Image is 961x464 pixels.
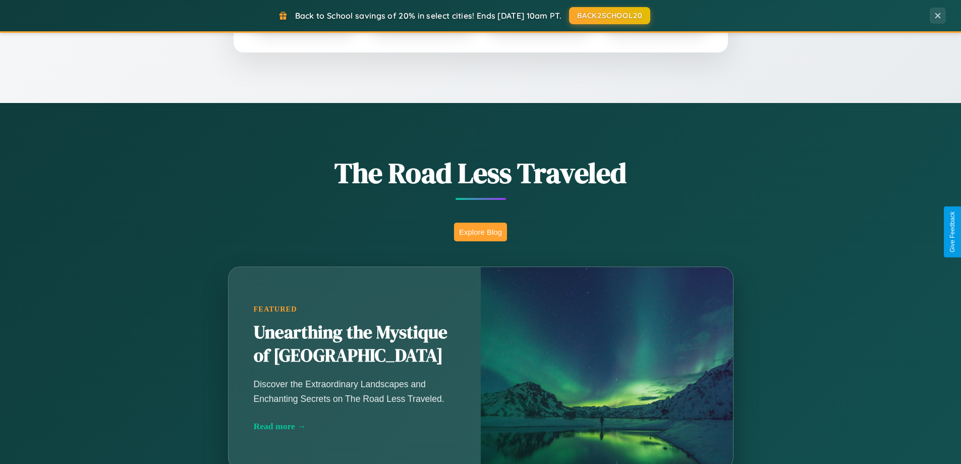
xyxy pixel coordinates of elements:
[254,305,456,314] div: Featured
[254,377,456,405] p: Discover the Extraordinary Landscapes and Enchanting Secrets on The Road Less Traveled.
[254,321,456,368] h2: Unearthing the Mystique of [GEOGRAPHIC_DATA]
[454,223,507,241] button: Explore Blog
[254,421,456,432] div: Read more →
[178,153,783,192] h1: The Road Less Traveled
[569,7,650,24] button: BACK2SCHOOL20
[949,212,956,252] div: Give Feedback
[295,11,561,21] span: Back to School savings of 20% in select cities! Ends [DATE] 10am PT.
